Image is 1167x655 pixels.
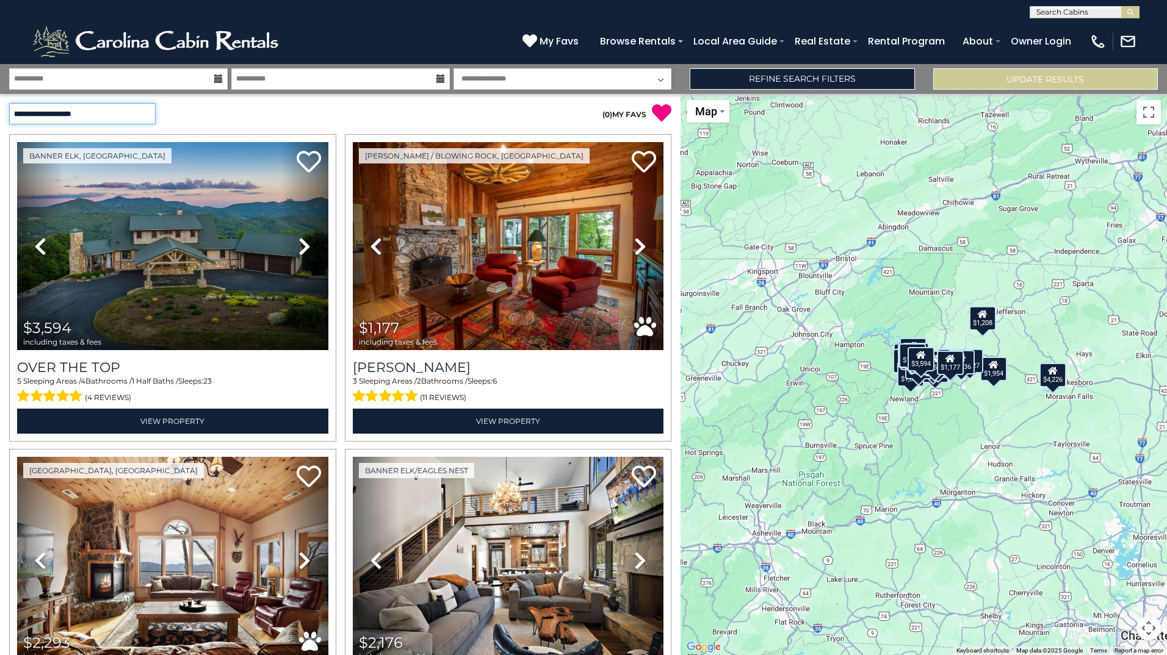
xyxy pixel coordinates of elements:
a: Over The Top [17,359,328,376]
a: Banner Elk/Eagles Nest [359,463,474,478]
div: $1,673 [897,362,924,387]
a: Owner Login [1005,30,1077,52]
a: Real Estate [789,30,856,52]
a: My Favs [522,34,582,49]
span: 1 Half Baths / [132,376,178,385]
div: $1,548 [938,349,964,373]
div: $1,177 [937,351,964,375]
a: Report a map error [1115,647,1163,654]
div: $3,594 [908,347,934,371]
a: Add to favorites [632,149,656,176]
a: [PERSON_NAME] / Blowing Rock, [GEOGRAPHIC_DATA] [359,148,590,163]
a: Add to favorites [297,149,321,176]
img: mail-regular-white.png [1119,33,1136,50]
div: $1,208 [969,306,995,331]
div: $1,741 [899,343,926,368]
a: Add to favorites [632,464,656,490]
img: thumbnail_167153549.jpeg [17,142,328,350]
span: Map data ©2025 Google [1016,647,1083,654]
img: thumbnail_163277858.jpeg [353,142,664,350]
a: Add to favorites [297,464,321,490]
a: Open this area in Google Maps (opens a new window) [684,639,724,655]
img: phone-regular-white.png [1089,33,1107,50]
span: Map [695,105,717,118]
span: 4 [81,376,85,385]
a: View Property [353,409,664,434]
span: ( ) [602,110,612,119]
div: $4,226 [1039,363,1066,387]
button: Update Results [933,68,1158,90]
div: $1,954 [980,357,1007,381]
div: $2,200 [893,349,920,373]
button: Keyboard shortcuts [956,646,1009,655]
span: including taxes & fees [23,338,101,346]
a: Rental Program [862,30,951,52]
h3: Azalea Hill [353,359,664,376]
span: 5 [17,376,21,385]
a: About [956,30,999,52]
a: (0)MY FAVS [602,110,646,119]
span: $1,177 [359,319,399,337]
span: My Favs [540,34,579,49]
div: $2,406 [899,338,926,362]
span: 2 [417,376,421,385]
span: 0 [605,110,610,119]
a: Browse Rentals [594,30,682,52]
button: Change map style [687,100,729,123]
span: 23 [203,376,212,385]
button: Map camera controls [1136,616,1161,640]
a: Terms (opens in new tab) [1090,647,1107,654]
a: Local Area Guide [687,30,783,52]
span: 3 [353,376,357,385]
div: $1,027 [956,349,983,373]
span: (4 reviews) [85,390,131,406]
img: White-1-2.png [31,23,284,60]
a: [GEOGRAPHIC_DATA], [GEOGRAPHIC_DATA] [23,463,204,478]
button: Toggle fullscreen view [1136,100,1161,124]
span: $2,293 [23,634,70,651]
a: View Property [17,409,328,434]
span: $3,594 [23,319,71,337]
div: Sleeping Areas / Bathrooms / Sleeps: [17,376,328,405]
span: (11 reviews) [420,390,466,406]
div: Sleeping Areas / Bathrooms / Sleeps: [353,376,664,405]
a: Banner Elk, [GEOGRAPHIC_DATA] [23,148,172,163]
div: $1,017 [898,337,925,362]
span: 6 [493,376,497,385]
span: $2,176 [359,634,403,651]
span: including taxes & fees [359,338,437,346]
img: Google [684,639,724,655]
div: $2,986 [898,342,925,366]
a: [PERSON_NAME] [353,359,664,376]
a: Refine Search Filters [690,68,914,90]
